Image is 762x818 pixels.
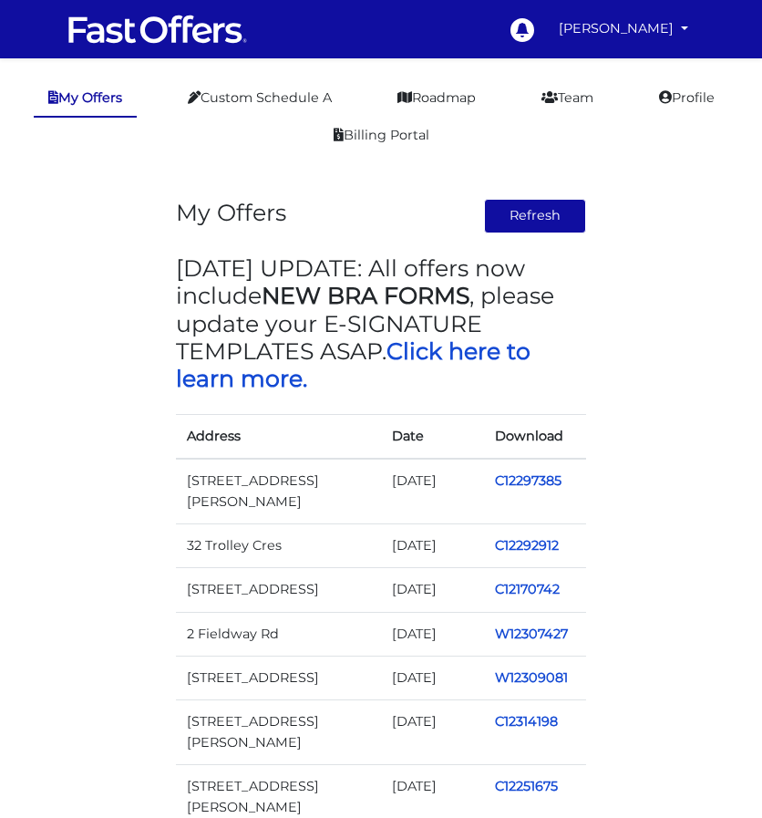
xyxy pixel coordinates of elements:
[176,568,381,612] td: [STREET_ADDRESS]
[381,568,484,612] td: [DATE]
[381,656,484,699] td: [DATE]
[527,80,608,116] a: Team
[176,459,381,524] td: [STREET_ADDRESS][PERSON_NAME]
[484,415,587,460] th: Download
[495,537,559,554] a: C12292912
[176,699,381,764] td: [STREET_ADDRESS][PERSON_NAME]
[262,282,469,309] strong: NEW BRA FORMS
[644,80,729,116] a: Profile
[319,118,444,153] a: Billing Portal
[495,581,560,597] a: C12170742
[495,472,561,489] a: C12297385
[176,337,530,392] a: Click here to learn more.
[381,415,484,460] th: Date
[495,626,568,642] a: W12307427
[176,524,381,568] td: 32 Trolley Cres
[495,713,558,730] a: C12314198
[176,199,286,226] h3: My Offers
[381,524,484,568] td: [DATE]
[381,612,484,656] td: [DATE]
[381,699,484,764] td: [DATE]
[176,415,381,460] th: Address
[176,656,381,699] td: [STREET_ADDRESS]
[693,747,747,802] iframe: Customerly Messenger Launcher
[495,669,568,686] a: W12309081
[495,778,558,794] a: C12251675
[484,199,587,233] button: Refresh
[34,80,137,118] a: My Offers
[176,254,586,392] h3: [DATE] UPDATE: All offers now include , please update your E-SIGNATURE TEMPLATES ASAP.
[176,612,381,656] td: 2 Fieldway Rd
[551,11,695,47] a: [PERSON_NAME]
[381,459,484,524] td: [DATE]
[383,80,490,116] a: Roadmap
[173,80,346,116] a: Custom Schedule A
